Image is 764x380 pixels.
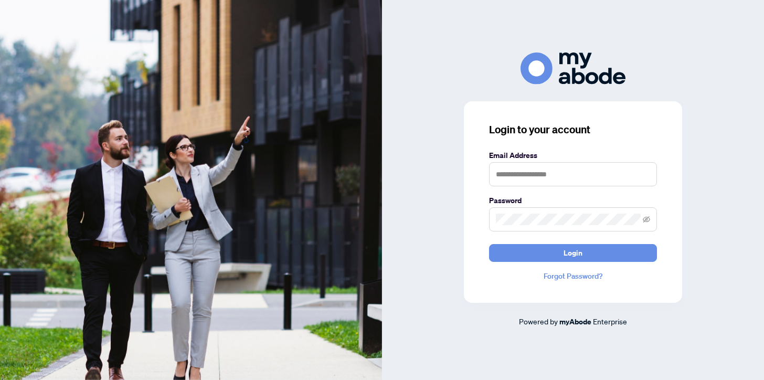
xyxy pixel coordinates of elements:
label: Password [489,195,657,206]
button: Login [489,244,657,262]
label: Email Address [489,150,657,161]
span: Enterprise [593,316,627,326]
a: myAbode [559,316,591,328]
span: eye-invisible [643,216,650,223]
a: Forgot Password? [489,270,657,282]
span: Login [564,245,582,261]
span: Powered by [519,316,558,326]
h3: Login to your account [489,122,657,137]
img: ma-logo [521,52,625,85]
